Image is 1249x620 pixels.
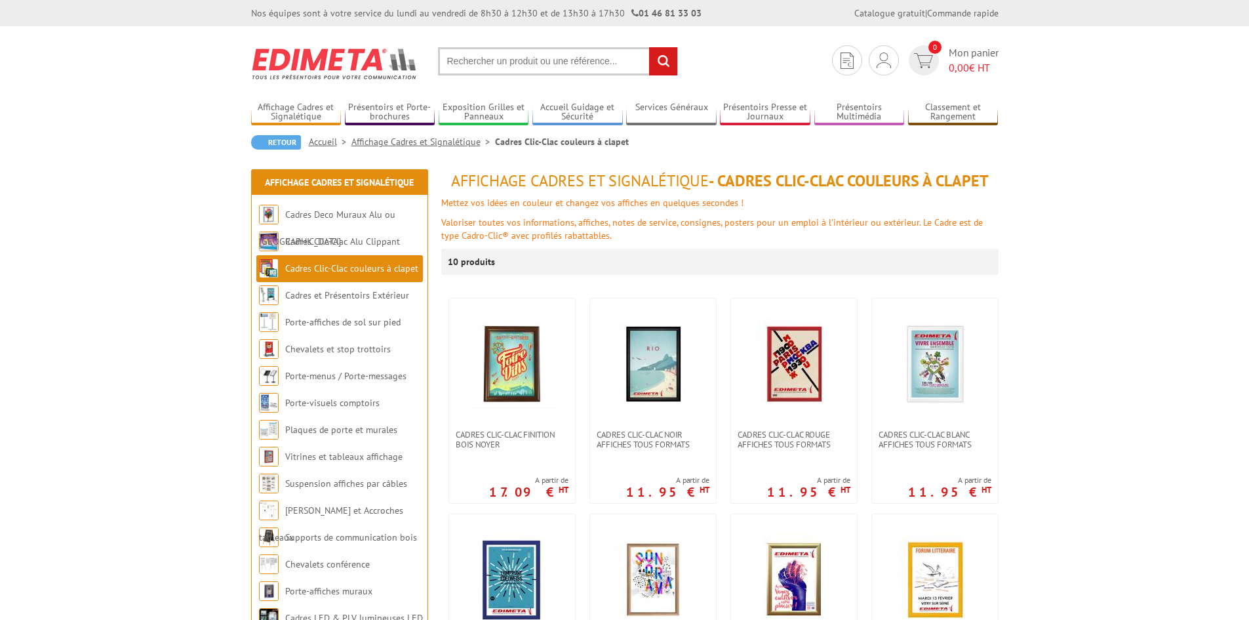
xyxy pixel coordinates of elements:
p: 11.95 € [767,488,850,496]
img: devis rapide [877,52,891,68]
span: Cadres clic-clac rouge affiches tous formats [738,430,850,449]
img: Cadres clic-clac blanc affiches tous formats [889,318,981,410]
p: 10 produits [448,249,497,275]
sup: HT [841,484,850,495]
a: Porte-affiches de sol sur pied [285,316,401,328]
span: Cadres clic-clac blanc affiches tous formats [879,430,991,449]
a: [PERSON_NAME] et Accroches tableaux [259,505,403,543]
img: Cimaises et Accroches tableaux [259,501,279,520]
a: Affichage Cadres et Signalétique [265,176,414,188]
a: Suspension affiches par câbles [285,478,407,489]
input: rechercher [649,47,677,75]
span: A partir de [767,475,850,486]
sup: HT [559,484,568,495]
div: Nos équipes sont à votre service du lundi au vendredi de 8h30 à 12h30 et de 13h30 à 17h30 [251,7,702,20]
a: devis rapide 0 Mon panier 0,00€ HT [905,45,999,75]
a: Catalogue gratuit [854,7,925,19]
p: 11.95 € [626,488,709,496]
a: Accueil Guidage et Sécurité [532,102,623,123]
p: 17.09 € [489,488,568,496]
a: Cadres et Présentoirs Extérieur [285,289,409,301]
img: Porte-visuels comptoirs [259,393,279,413]
a: Cadres Deco Muraux Alu ou [GEOGRAPHIC_DATA] [259,209,395,247]
a: Exposition Grilles et Panneaux [439,102,529,123]
a: Porte-menus / Porte-messages [285,370,406,382]
span: € HT [949,60,999,75]
img: Porte-affiches de sol sur pied [259,312,279,332]
span: A partir de [626,475,709,486]
span: 0 [928,41,942,54]
a: Cadres clic-clac noir affiches tous formats [590,430,716,449]
img: devis rapide [914,53,933,68]
a: Présentoirs et Porte-brochures [345,102,435,123]
img: Cadres Deco Muraux Alu ou Bois [259,205,279,224]
img: CADRES CLIC-CLAC FINITION BOIS NOYER [466,318,558,410]
span: 0,00 [949,61,969,74]
a: Présentoirs Presse et Journaux [720,102,810,123]
img: Porte-affiches muraux [259,581,279,601]
a: Chevalets conférence [285,558,370,570]
a: Accueil [309,136,351,148]
img: Plaques de porte et murales [259,420,279,440]
sup: HT [981,484,991,495]
a: Retour [251,135,301,150]
span: Mon panier [949,45,999,75]
span: Affichage Cadres et Signalétique [451,171,709,191]
img: devis rapide [841,52,854,69]
a: Services Généraux [626,102,717,123]
img: Vitrines et tableaux affichage [259,447,279,466]
a: Présentoirs Multimédia [814,102,905,123]
strong: 01 46 81 33 03 [631,7,702,19]
a: Affichage Cadres et Signalétique [251,102,342,123]
a: Cadres Clic-Clac couleurs à clapet [285,262,418,274]
h1: - Cadres Clic-Clac couleurs à clapet [441,173,999,190]
span: A partir de [908,475,991,486]
a: Cadres Clic-Clac Alu Clippant [285,236,400,247]
span: A partir de [489,475,568,486]
li: Cadres Clic-Clac couleurs à clapet [495,135,629,148]
img: Porte-menus / Porte-messages [259,366,279,386]
sup: HT [700,484,709,495]
a: Porte-visuels comptoirs [285,397,380,409]
a: Classement et Rangement [908,102,999,123]
font: Valoriser toutes vos informations, affiches, notes de service, consignes, posters pour un emploi ... [441,217,983,241]
span: CADRES CLIC-CLAC FINITION BOIS NOYER [456,430,568,449]
a: Cadres clic-clac rouge affiches tous formats [731,430,857,449]
div: | [854,7,999,20]
a: Supports de communication bois [285,531,417,543]
a: Vitrines et tableaux affichage [285,451,403,463]
img: Edimeta [251,39,418,88]
img: Chevalets et stop trottoirs [259,339,279,359]
a: Commande rapide [927,7,999,19]
img: Cadres clic-clac rouge affiches tous formats [748,318,840,410]
a: Cadres clic-clac blanc affiches tous formats [872,430,998,449]
img: Cadres Clic-Clac couleurs à clapet [259,258,279,278]
font: Mettez vos idées en couleur et changez vos affiches en quelques secondes ! [441,197,743,209]
img: Cadres et Présentoirs Extérieur [259,285,279,305]
span: Cadres clic-clac noir affiches tous formats [597,430,709,449]
a: Affichage Cadres et Signalétique [351,136,495,148]
a: Chevalets et stop trottoirs [285,343,391,355]
img: Chevalets conférence [259,554,279,574]
a: Porte-affiches muraux [285,585,372,597]
img: Cadres clic-clac noir affiches tous formats [607,318,699,410]
a: CADRES CLIC-CLAC FINITION BOIS NOYER [449,430,575,449]
p: 11.95 € [908,488,991,496]
a: Plaques de porte et murales [285,424,397,436]
input: Rechercher un produit ou une référence... [438,47,678,75]
img: Suspension affiches par câbles [259,474,279,493]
